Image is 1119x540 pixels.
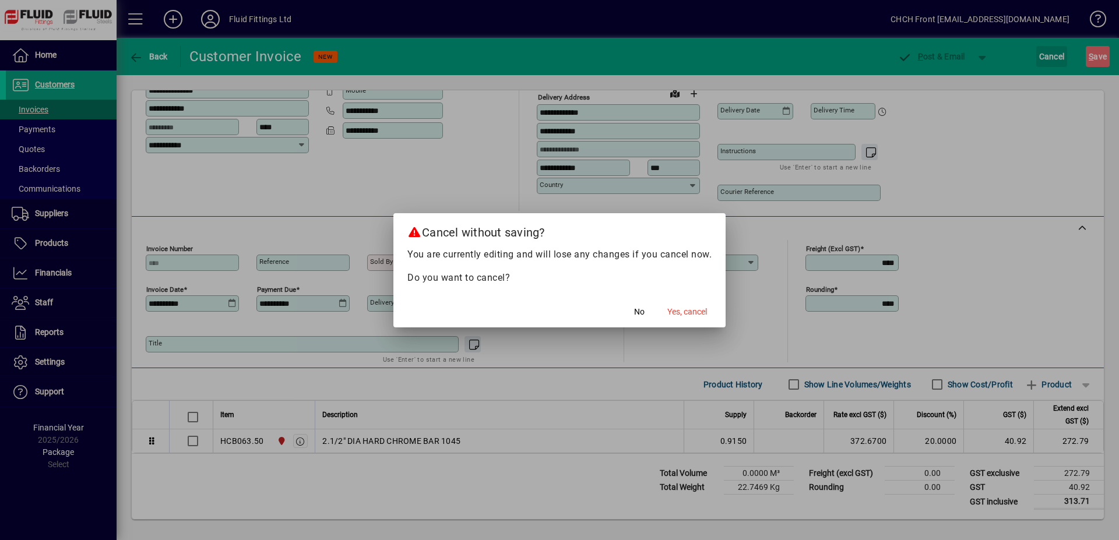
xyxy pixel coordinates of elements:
span: No [634,306,645,318]
span: Yes, cancel [667,306,707,318]
p: Do you want to cancel? [407,271,712,285]
p: You are currently editing and will lose any changes if you cancel now. [407,248,712,262]
h2: Cancel without saving? [393,213,726,247]
button: Yes, cancel [663,302,712,323]
button: No [621,302,658,323]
